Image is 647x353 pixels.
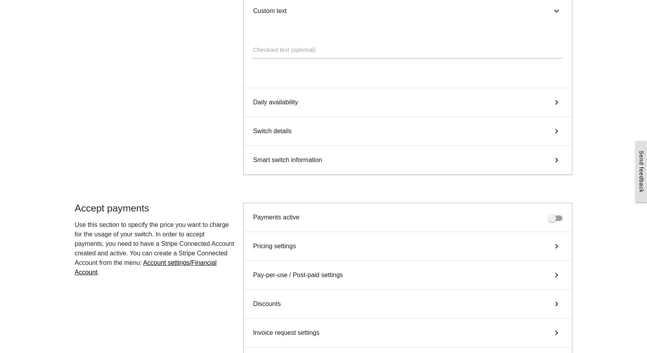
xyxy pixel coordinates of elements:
[253,328,320,338] span: Invoice request settings
[75,259,216,276] a: /
[253,45,316,55] label: Checkout text (optional)
[253,98,298,107] span: Daily availability
[551,299,562,309] i: keyboard_arrow_right
[75,220,235,277] p: .
[253,6,287,16] span: Custom text
[253,126,292,136] span: Switch details
[552,5,561,17] i: keyboard_arrow_right
[253,155,322,165] span: Smart switch information
[551,126,562,136] i: keyboard_arrow_right
[551,270,562,280] i: keyboard_arrow_right
[75,221,234,266] span: Use this section to specify the price you want to charge for the usage of your switch. In order t...
[551,155,562,165] i: keyboard_arrow_right
[253,214,299,221] span: Payments active
[253,270,343,280] span: Pay-per-use / Post-paid settings
[253,242,296,251] span: Pricing settings
[551,98,562,107] i: keyboard_arrow_right
[75,203,149,213] span: Accept payments
[253,299,281,309] span: Discounts
[143,259,189,266] span: Account settings
[636,141,647,202] a: Send feedback
[551,242,562,251] i: keyboard_arrow_right
[551,328,562,338] i: keyboard_arrow_right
